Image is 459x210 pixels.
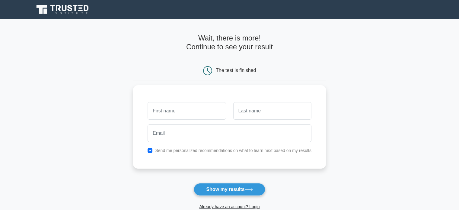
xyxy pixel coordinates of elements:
label: Send me personalized recommendations on what to learn next based on my results [155,148,311,153]
button: Show my results [194,183,265,196]
input: First name [148,102,226,120]
input: Last name [233,102,311,120]
h4: Wait, there is more! Continue to see your result [133,34,326,51]
input: Email [148,124,311,142]
a: Already have an account? Login [199,204,260,209]
div: The test is finished [216,68,256,73]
